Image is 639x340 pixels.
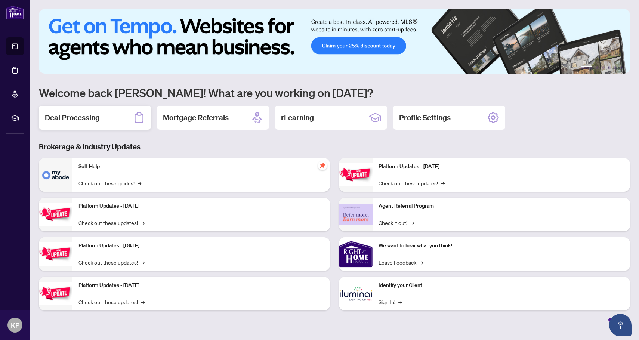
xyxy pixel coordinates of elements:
span: → [419,258,423,266]
button: 2 [596,66,599,69]
p: Identify your Client [379,281,624,290]
a: Leave Feedback→ [379,258,423,266]
button: 1 [581,66,593,69]
img: Slide 0 [39,9,630,74]
span: → [398,298,402,306]
span: → [410,219,414,227]
img: Platform Updates - September 16, 2025 [39,203,72,226]
span: → [441,179,445,187]
span: → [141,219,145,227]
p: Platform Updates - [DATE] [78,202,324,210]
img: Platform Updates - July 8, 2025 [39,282,72,305]
a: Check out these guides!→ [78,179,141,187]
button: 5 [614,66,617,69]
a: Check out these updates!→ [379,179,445,187]
h2: rLearning [281,112,314,123]
span: → [141,258,145,266]
span: → [141,298,145,306]
h2: Mortgage Referrals [163,112,229,123]
h1: Welcome back [PERSON_NAME]! What are you working on [DATE]? [39,86,630,100]
img: Platform Updates - July 21, 2025 [39,242,72,266]
p: We want to hear what you think! [379,242,624,250]
p: Self-Help [78,163,324,171]
img: Identify your Client [339,277,373,310]
a: Check out these updates!→ [78,219,145,227]
img: Platform Updates - June 23, 2025 [339,163,373,186]
a: Check out these updates!→ [78,258,145,266]
h2: Deal Processing [45,112,100,123]
span: KP [11,320,19,330]
button: 3 [602,66,605,69]
img: logo [6,6,24,19]
p: Platform Updates - [DATE] [78,281,324,290]
img: Self-Help [39,158,72,192]
button: 4 [608,66,611,69]
p: Platform Updates - [DATE] [379,163,624,171]
h3: Brokerage & Industry Updates [39,142,630,152]
span: pushpin [318,161,327,170]
img: Agent Referral Program [339,204,373,225]
a: Check it out!→ [379,219,414,227]
p: Platform Updates - [DATE] [78,242,324,250]
a: Check out these updates!→ [78,298,145,306]
p: Agent Referral Program [379,202,624,210]
a: Sign In!→ [379,298,402,306]
h2: Profile Settings [399,112,451,123]
button: 6 [620,66,623,69]
img: We want to hear what you think! [339,237,373,271]
span: → [138,179,141,187]
button: Open asap [609,314,632,336]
